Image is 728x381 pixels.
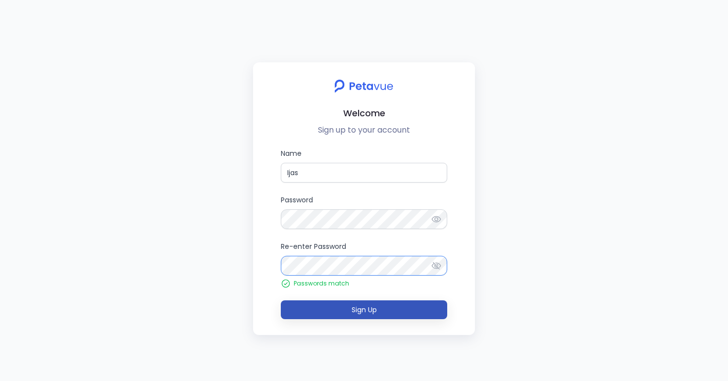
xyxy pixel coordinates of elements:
span: Sign Up [352,305,377,315]
input: Re-enter Password [281,256,447,276]
button: Sign Up [281,300,447,319]
h2: Welcome [261,106,467,120]
input: Password [281,209,447,229]
label: Re-enter Password [281,241,447,276]
span: Passwords match [294,280,349,287]
input: Name [281,163,447,183]
img: petavue logo [328,74,400,98]
label: Name [281,148,447,183]
p: Sign up to your account [261,124,467,136]
label: Password [281,194,447,229]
